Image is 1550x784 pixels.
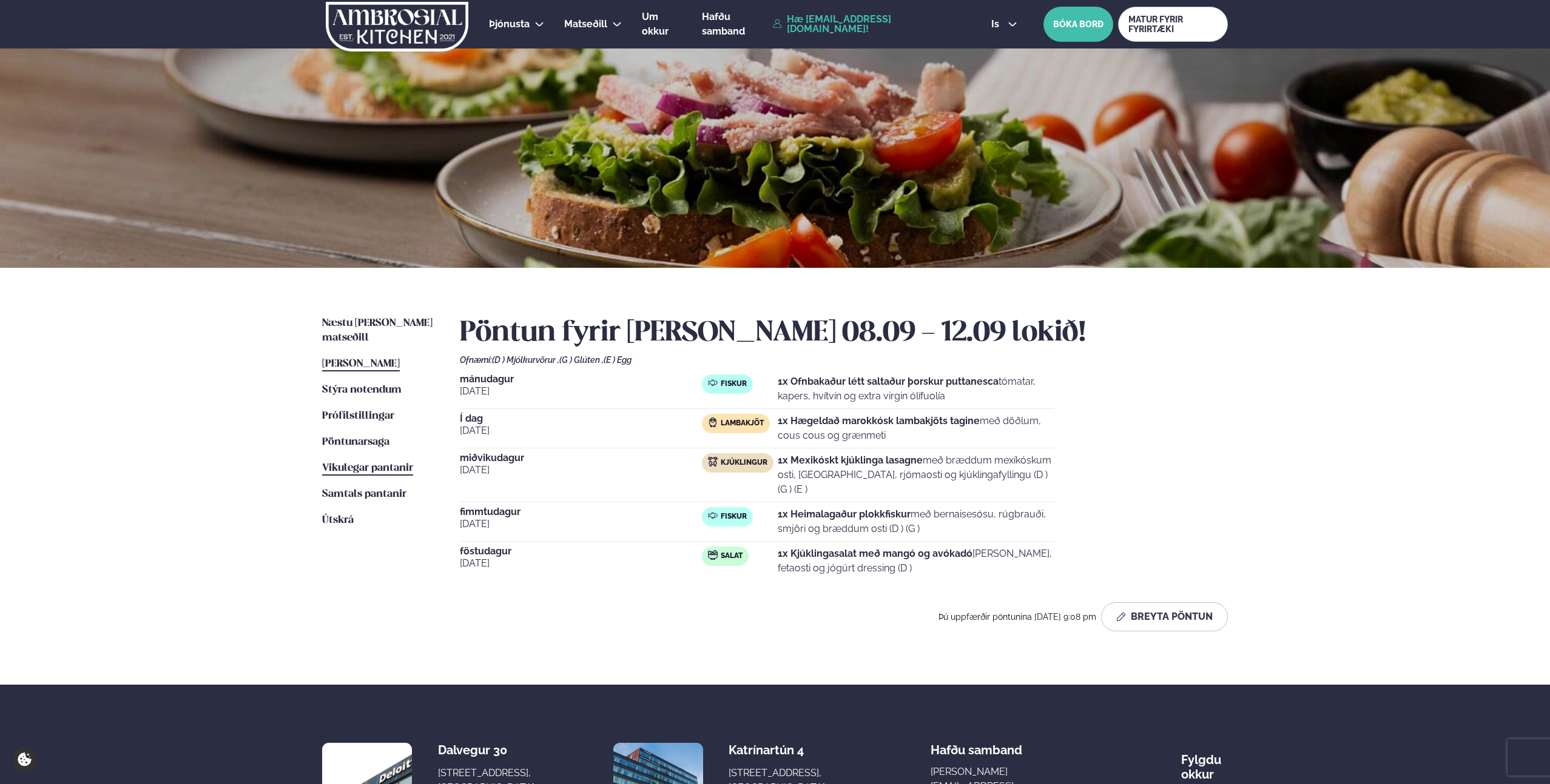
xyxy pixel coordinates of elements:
span: is [991,19,1003,29]
span: Fiskur [721,379,747,389]
h2: Pöntun fyrir [PERSON_NAME] 08.09 - 12.09 lokið! [460,316,1228,350]
span: Kjúklingur [721,458,767,468]
span: Stýra notendum [322,385,402,395]
span: (E ) Egg [604,355,632,365]
img: fish.svg [708,511,718,520]
a: Pöntunarsaga [322,435,389,450]
span: miðvikudagur [460,453,702,463]
a: Vikulegar pantanir [322,461,413,476]
span: Vikulegar pantanir [322,463,413,473]
span: Um okkur [642,11,669,37]
p: [PERSON_NAME], fetaosti og jógúrt dressing (D ) [778,546,1054,576]
a: Hæ [EMAIL_ADDRESS][DOMAIN_NAME]! [773,15,963,34]
a: Cookie settings [12,747,37,772]
img: fish.svg [708,378,718,388]
span: [DATE] [460,463,702,477]
span: Lambakjöt [721,419,764,428]
div: Katrínartún 4 [729,743,825,757]
span: [DATE] [460,424,702,438]
a: Þjónusta [489,17,530,32]
a: Stýra notendum [322,383,402,397]
strong: 1x Ofnbakaður létt saltaður þorskur puttanesca [778,376,999,387]
span: Útskrá [322,515,354,525]
button: Breyta Pöntun [1101,602,1228,631]
span: föstudagur [460,546,702,556]
button: BÓKA BORÐ [1043,7,1113,42]
span: mánudagur [460,374,702,384]
span: Matseðill [564,18,607,30]
a: [PERSON_NAME] [322,357,400,371]
p: með bernaisesósu, rúgbrauði, smjöri og bræddum osti (D ) (G ) [778,507,1054,536]
span: [DATE] [460,556,702,571]
span: [DATE] [460,384,702,399]
span: Í dag [460,414,702,424]
span: Þú uppfærðir pöntunina [DATE] 9:08 pm [938,612,1096,622]
strong: 1x Heimalagaður plokkfiskur [778,508,911,520]
img: Lamb.svg [708,417,718,427]
a: Hafðu samband [702,10,767,39]
span: [DATE] [460,517,702,531]
p: með bræddum mexíkóskum osti, [GEOGRAPHIC_DATA], rjómaosti og kjúklingafyllingu (D ) (G ) (E ) [778,453,1054,497]
strong: 1x Mexikóskt kjúklinga lasagne [778,454,923,466]
a: Útskrá [322,513,354,528]
div: Dalvegur 30 [438,743,534,757]
span: Prófílstillingar [322,411,394,421]
span: [PERSON_NAME] [322,359,400,369]
span: (G ) Glúten , [559,355,604,365]
p: tómatar, kapers, hvítvín og extra virgin ólífuolía [778,374,1054,404]
span: fimmtudagur [460,507,702,517]
a: Prófílstillingar [322,409,394,424]
span: Salat [721,551,743,561]
a: Matseðill [564,17,607,32]
strong: 1x Kjúklingasalat með mangó og avókadó [778,548,972,559]
span: Þjónusta [489,18,530,30]
img: salad.svg [708,550,718,560]
strong: 1x Hægeldað marokkósk lambakjöts tagine [778,415,980,427]
span: Samtals pantanir [322,489,406,499]
span: Næstu [PERSON_NAME] matseðill [322,318,433,343]
p: með döðlum, cous cous og grænmeti [778,414,1054,443]
img: chicken.svg [708,457,718,467]
button: is [982,19,1027,29]
span: (D ) Mjólkurvörur , [492,355,559,365]
div: Fylgdu okkur [1181,743,1228,782]
span: Hafðu samband [931,733,1022,757]
span: Pöntunarsaga [322,437,389,447]
img: logo [325,2,470,51]
a: Samtals pantanir [322,487,406,502]
div: Ofnæmi: [460,355,1228,365]
a: Næstu [PERSON_NAME] matseðill [322,316,436,345]
a: MATUR FYRIR FYRIRTÆKI [1118,7,1228,42]
span: Hafðu samband [702,11,745,37]
a: Um okkur [642,10,682,39]
span: Fiskur [721,512,747,522]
